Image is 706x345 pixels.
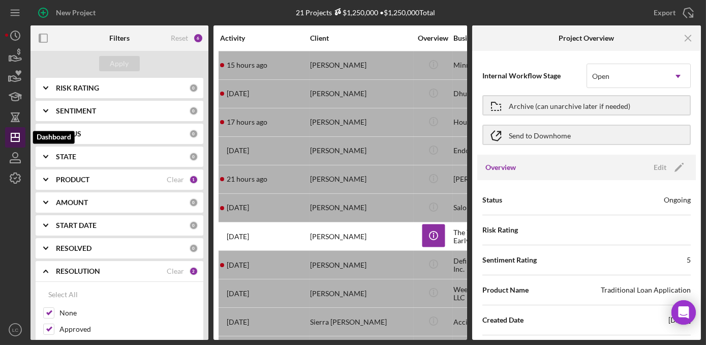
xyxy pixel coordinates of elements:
[48,284,78,305] div: Select All
[227,175,267,183] time: 2025-09-11 18:55
[482,95,691,116] button: Archive (can unarchive later if needed)
[12,327,18,333] text: LC
[56,84,99,92] b: RISK RATING
[43,284,83,305] button: Select All
[310,223,412,250] div: [PERSON_NAME]
[648,160,688,175] button: Edit
[687,255,691,265] div: 5
[189,83,198,93] div: 0
[310,137,412,164] div: [PERSON_NAME]
[30,3,106,23] button: New Project
[453,166,555,193] div: [PERSON_NAME] Kleening LLC
[601,285,691,295] div: Traditional Loan Application
[220,34,309,42] div: Activity
[167,176,184,184] div: Clear
[56,107,96,115] b: SENTIMENT
[171,34,188,42] div: Reset
[310,109,412,136] div: [PERSON_NAME]
[482,71,587,81] span: Internal Workflow Stage
[56,221,97,229] b: START DATE
[189,106,198,116] div: 0
[482,195,502,205] span: Status
[453,251,555,278] div: Defining You Pilates & Fitness, Inc.
[482,225,518,235] span: Risk Rating
[453,34,555,42] div: Business
[654,160,666,175] div: Edit
[643,3,701,23] button: Export
[559,34,615,42] b: Project Overview
[453,52,555,79] div: Minne Brook Jewelers LLC
[193,33,203,43] div: 6
[189,244,198,253] div: 0
[56,267,100,275] b: RESOLUTION
[99,56,140,71] button: Apply
[453,194,555,221] div: Salon Ezer LLC
[227,90,249,98] time: 2025-09-10 17:09
[414,34,452,42] div: Overview
[189,129,198,138] div: 0
[189,152,198,161] div: 0
[654,3,676,23] div: Export
[668,315,691,325] div: [DATE]
[310,52,412,79] div: [PERSON_NAME]
[453,280,555,307] div: WeePaints event cooperative LLC
[310,34,412,42] div: Client
[482,285,529,295] span: Product Name
[310,280,412,307] div: [PERSON_NAME]
[189,175,198,184] div: 1
[227,61,267,69] time: 2025-09-12 00:25
[227,318,249,326] time: 2025-09-02 14:51
[110,56,129,71] div: Apply
[227,261,249,269] time: 2025-09-09 19:09
[189,267,198,276] div: 2
[453,80,555,107] div: Dhubac llc
[56,244,91,252] b: RESOLVED
[453,223,555,250] div: The Treasure [PERSON_NAME] Early Learning Center
[227,233,249,241] time: 2025-09-09 15:13
[453,109,555,136] div: House mom vending
[5,320,25,340] button: LC
[56,130,81,138] b: STATUS
[167,267,184,275] div: Clear
[227,290,249,298] time: 2025-08-22 22:10
[482,125,691,145] button: Send to Downhome
[56,3,96,23] div: New Project
[310,194,412,221] div: [PERSON_NAME]
[227,147,249,155] time: 2025-09-08 17:01
[59,324,196,334] label: Approved
[56,198,88,207] b: AMOUNT
[310,166,412,193] div: [PERSON_NAME]
[485,162,516,172] h3: Overview
[56,176,89,184] b: PRODUCT
[509,126,571,144] div: Send to Downhome
[189,198,198,207] div: 0
[109,34,130,42] b: Filters
[227,204,249,212] time: 2025-09-04 22:10
[56,153,76,161] b: STATE
[664,195,691,205] div: Ongoing
[509,96,630,114] div: Archive (can unarchive later if needed)
[310,251,412,278] div: [PERSON_NAME]
[227,118,267,126] time: 2025-09-11 22:37
[453,137,555,164] div: Endoura Effect, PLLC
[310,308,412,335] div: Sierra [PERSON_NAME]
[671,300,696,325] div: Open Intercom Messenger
[296,8,436,17] div: 21 Projects • $1,250,000 Total
[310,80,412,107] div: [PERSON_NAME]
[482,255,537,265] span: Sentiment Rating
[332,8,379,17] div: $1,250,000
[189,221,198,230] div: 0
[482,315,524,325] span: Created Date
[453,308,555,335] div: Accidental Antiquarian LLC
[592,72,609,80] div: Open
[59,308,196,318] label: None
